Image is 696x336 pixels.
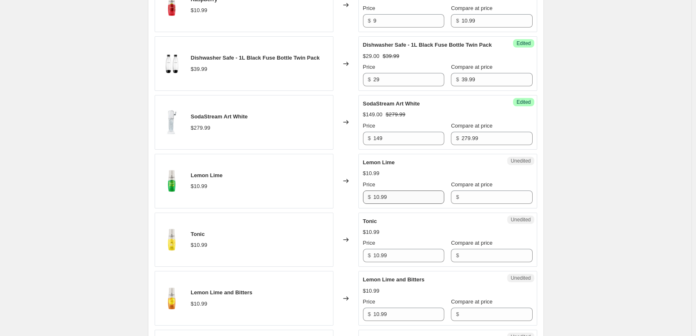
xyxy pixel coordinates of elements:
[456,252,459,258] span: $
[159,286,184,311] img: AUS_RENDERREFRESH_2023_LemonLimeBitters_440MLnoshadow_7854c950-04f5-4c0b-91bd-80fbd918e483_80x.png
[191,231,205,237] span: Tonic
[363,240,376,246] span: Price
[191,172,223,178] span: Lemon Lime
[191,113,248,120] span: SodaStream Art White
[456,311,459,317] span: $
[191,55,320,61] span: Dishwasher Safe - 1L Black Fuse Bottle Twin Pack
[363,42,492,48] span: Dishwasher Safe - 1L Black Fuse Bottle Twin Pack
[451,5,493,11] span: Compare at price
[363,169,380,178] div: $10.99
[363,228,380,236] div: $10.99
[363,110,383,119] div: $149.00
[159,51,184,76] img: Fuse_80x.png
[191,124,210,132] div: $279.99
[363,276,425,283] span: Lemon Lime and Bitters
[363,218,377,224] span: Tonic
[191,300,208,308] div: $10.99
[191,241,208,249] div: $10.99
[451,64,493,70] span: Compare at price
[451,298,493,305] span: Compare at price
[511,216,531,223] span: Unedited
[363,123,376,129] span: Price
[451,123,493,129] span: Compare at price
[511,275,531,281] span: Unedited
[191,65,208,73] div: $39.99
[451,181,493,188] span: Compare at price
[368,135,371,141] span: $
[368,311,371,317] span: $
[368,252,371,258] span: $
[363,52,380,60] div: $29.00
[363,181,376,188] span: Price
[363,287,380,295] div: $10.99
[191,6,208,15] div: $10.99
[368,194,371,200] span: $
[363,5,376,11] span: Price
[191,289,253,296] span: Lemon Lime and Bitters
[516,40,531,47] span: Edited
[511,158,531,164] span: Unedited
[368,18,371,24] span: $
[456,135,459,141] span: $
[159,110,184,135] img: 18_80x.png
[451,240,493,246] span: Compare at price
[363,298,376,305] span: Price
[516,99,531,105] span: Edited
[386,110,406,119] strike: $279.99
[383,52,399,60] strike: $39.99
[363,64,376,70] span: Price
[191,182,208,191] div: $10.99
[363,100,420,107] span: SodaStream Art White
[159,168,184,193] img: AUS_RENDERREFRESH_2024_Lemonlime_440ML_V1_noshadow_80x.png
[159,227,184,252] img: AUS_RENDERREFRESH_2024_TONIC_440ML_noshadow_80x.png
[456,194,459,200] span: $
[456,76,459,83] span: $
[368,76,371,83] span: $
[456,18,459,24] span: $
[363,159,395,165] span: Lemon Lime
